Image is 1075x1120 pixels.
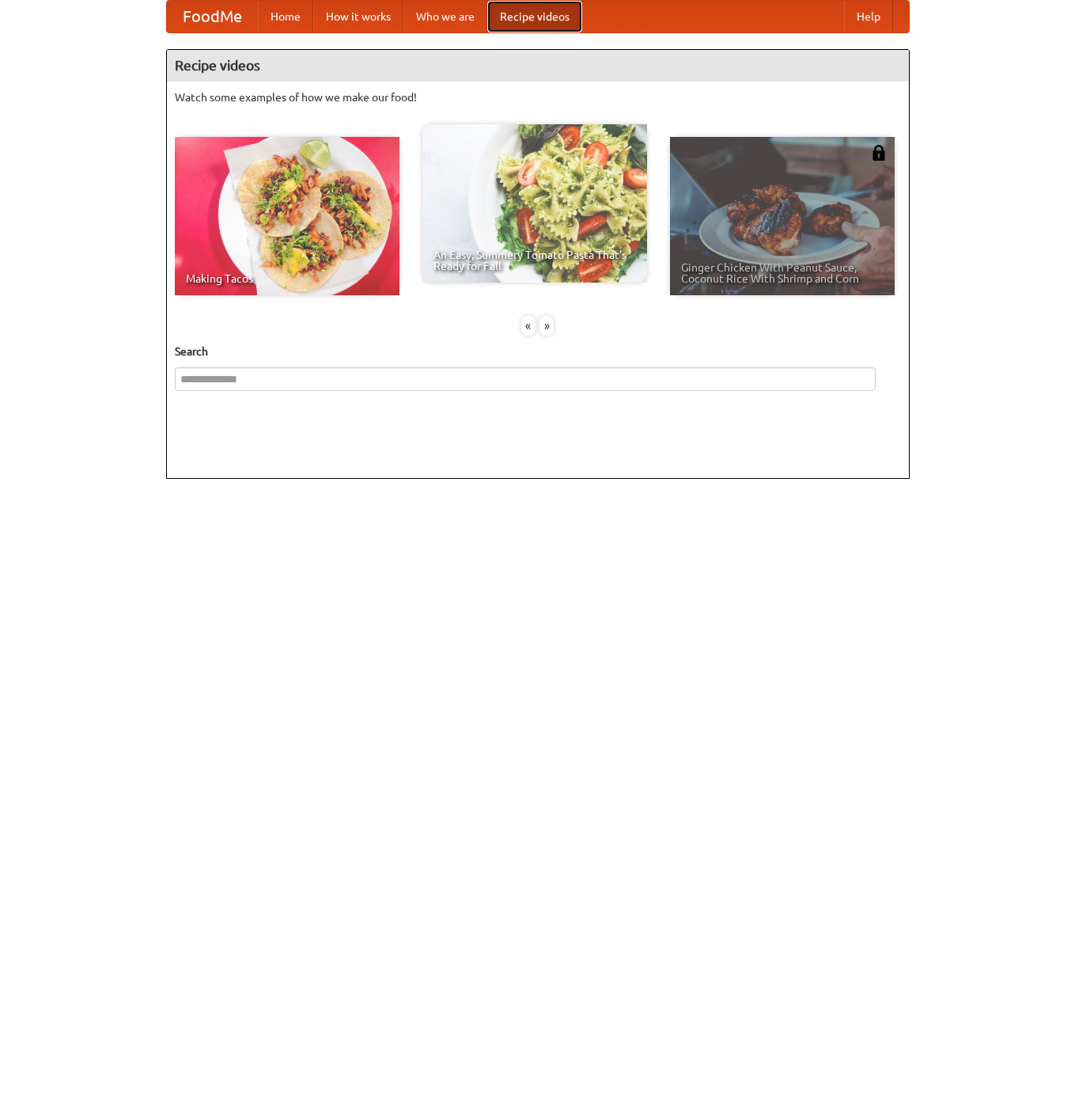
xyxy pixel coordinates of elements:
h4: Recipe videos [167,50,909,82]
a: Home [258,1,313,32]
img: 483408.png [871,145,887,161]
a: Who we are [403,1,487,32]
a: How it works [313,1,403,32]
a: FoodMe [167,1,258,32]
a: Help [844,1,893,32]
span: An Easy, Summery Tomato Pasta That's Ready for Fall [433,249,636,271]
a: Recipe videos [487,1,582,32]
p: Watch some examples of how we make our food! [175,89,901,105]
span: Making Tacos [186,273,388,284]
div: » [539,316,554,336]
div: « [521,316,536,336]
a: An Easy, Summery Tomato Pasta That's Ready for Fall [422,124,647,283]
h5: Search [175,344,901,359]
a: Making Tacos [175,137,399,295]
